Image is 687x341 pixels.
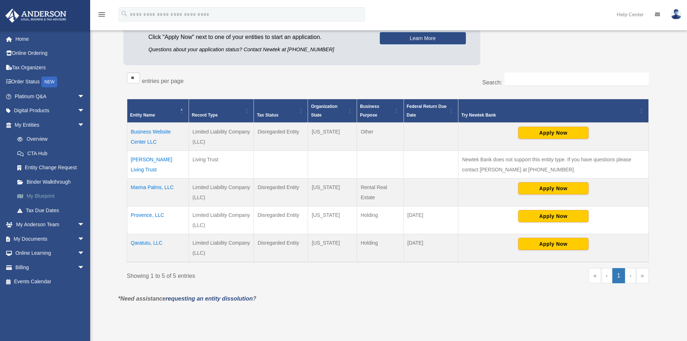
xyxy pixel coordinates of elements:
td: Limited Liability Company (LLC) [189,179,254,206]
label: entries per page [142,78,184,84]
td: [DATE] [404,234,458,262]
span: arrow_drop_down [78,118,92,132]
div: Showing 1 to 5 of 5 entries [127,268,383,281]
a: Digital Productsarrow_drop_down [5,104,96,118]
p: Questions about your application status? Contact Newtek at [PHONE_NUMBER] [149,45,369,54]
td: [US_STATE] [308,123,357,151]
a: 1 [612,268,625,283]
a: My Documentsarrow_drop_down [5,232,96,246]
th: Business Purpose: Activate to sort [357,99,404,123]
a: My Entitiesarrow_drop_down [5,118,96,132]
td: Disregarded Entity [254,206,308,234]
td: [PERSON_NAME] Living Trust [127,151,189,179]
div: Try Newtek Bank [461,111,637,119]
img: User Pic [671,9,682,19]
a: Learn More [380,32,466,44]
a: Online Ordering [5,46,96,61]
button: Apply Now [518,182,589,194]
a: Tax Due Dates [10,203,96,218]
a: Entity Change Request [10,161,96,175]
td: Other [357,123,404,151]
span: arrow_drop_down [78,232,92,246]
p: Click "Apply Now" next to one of your entities to start an application. [149,32,369,42]
td: Newtek Bank does not support this entity type. If you have questions please contact [PERSON_NAME]... [458,151,648,179]
th: Organization State: Activate to sort [308,99,357,123]
td: [US_STATE] [308,206,357,234]
td: Qaratutu, LLC [127,234,189,262]
td: [US_STATE] [308,234,357,262]
td: Limited Liability Company (LLC) [189,123,254,151]
div: NEW [41,76,57,87]
a: Tax Organizers [5,60,96,75]
th: Try Newtek Bank : Activate to sort [458,99,648,123]
a: My Blueprint [10,189,96,204]
th: Tax Status: Activate to sort [254,99,308,123]
a: Overview [10,132,92,147]
td: [DATE] [404,206,458,234]
a: Billingarrow_drop_down [5,260,96,275]
a: Next [625,268,636,283]
i: menu [97,10,106,19]
span: Record Type [192,113,218,118]
td: [US_STATE] [308,179,357,206]
th: Federal Return Due Date: Activate to sort [404,99,458,123]
img: Anderson Advisors Platinum Portal [3,9,69,23]
a: First [589,268,601,283]
th: Entity Name: Activate to invert sorting [127,99,189,123]
a: Online Learningarrow_drop_down [5,246,96,261]
td: Living Trust [189,151,254,179]
td: Disregarded Entity [254,234,308,262]
a: Binder Walkthrough [10,175,96,189]
a: Previous [601,268,612,283]
span: arrow_drop_down [78,260,92,275]
a: Last [636,268,649,283]
a: requesting an entity dissolution [166,296,253,302]
td: Disregarded Entity [254,123,308,151]
span: Tax Status [257,113,278,118]
span: Entity Name [130,113,155,118]
th: Record Type: Activate to sort [189,99,254,123]
em: *Need assistance ? [118,296,256,302]
td: Marina Palms, LLC [127,179,189,206]
span: arrow_drop_down [78,246,92,261]
td: Rental Real Estate [357,179,404,206]
span: arrow_drop_down [78,218,92,232]
span: arrow_drop_down [78,89,92,104]
label: Search: [482,79,502,86]
a: Platinum Q&Aarrow_drop_down [5,89,96,104]
a: Order StatusNEW [5,75,96,89]
td: Holding [357,234,404,262]
span: arrow_drop_down [78,104,92,118]
td: Limited Liability Company (LLC) [189,206,254,234]
td: Provence, LLC [127,206,189,234]
a: menu [97,13,106,19]
span: Federal Return Due Date [407,104,447,118]
span: Organization State [311,104,337,118]
td: Limited Liability Company (LLC) [189,234,254,262]
a: Events Calendar [5,275,96,289]
a: Home [5,32,96,46]
td: Holding [357,206,404,234]
i: search [120,10,128,18]
td: Business Website Center LLC [127,123,189,151]
button: Apply Now [518,127,589,139]
button: Apply Now [518,210,589,222]
button: Apply Now [518,238,589,250]
td: Disregarded Entity [254,179,308,206]
a: CTA Hub [10,146,96,161]
a: My Anderson Teamarrow_drop_down [5,218,96,232]
span: Business Purpose [360,104,379,118]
